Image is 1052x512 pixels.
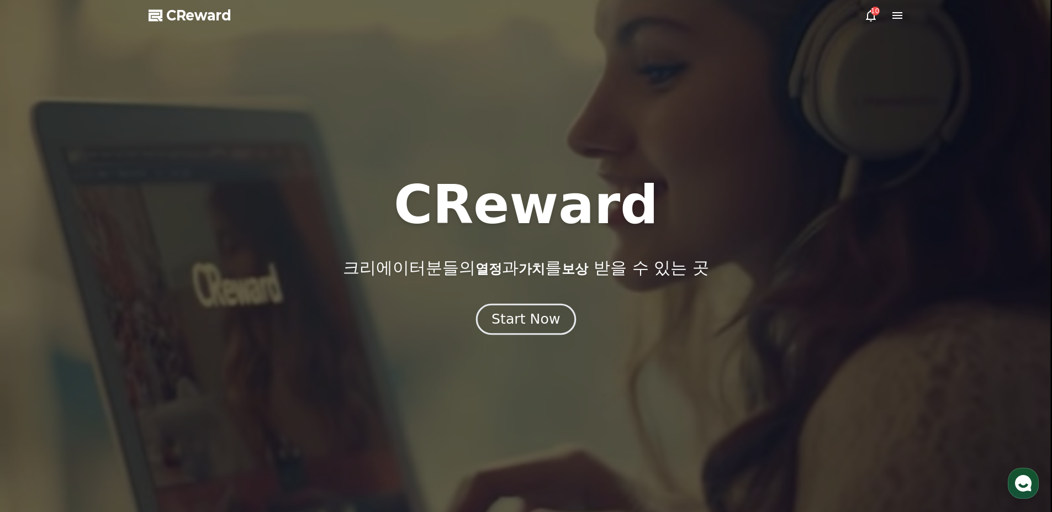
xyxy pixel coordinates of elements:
[394,178,658,231] h1: CReward
[3,350,73,378] a: 홈
[142,350,212,378] a: 설정
[343,258,709,278] p: 크리에이터분들의 과 를 받을 수 있는 곳
[101,367,114,376] span: 대화
[149,7,231,24] a: CReward
[73,350,142,378] a: 대화
[166,7,231,24] span: CReward
[475,261,502,277] span: 열정
[519,261,545,277] span: 가치
[871,7,880,15] div: 10
[478,315,574,326] a: Start Now
[864,9,877,22] a: 10
[562,261,588,277] span: 보상
[491,310,560,329] div: Start Now
[476,303,576,335] button: Start Now
[35,367,41,376] span: 홈
[171,367,184,376] span: 설정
